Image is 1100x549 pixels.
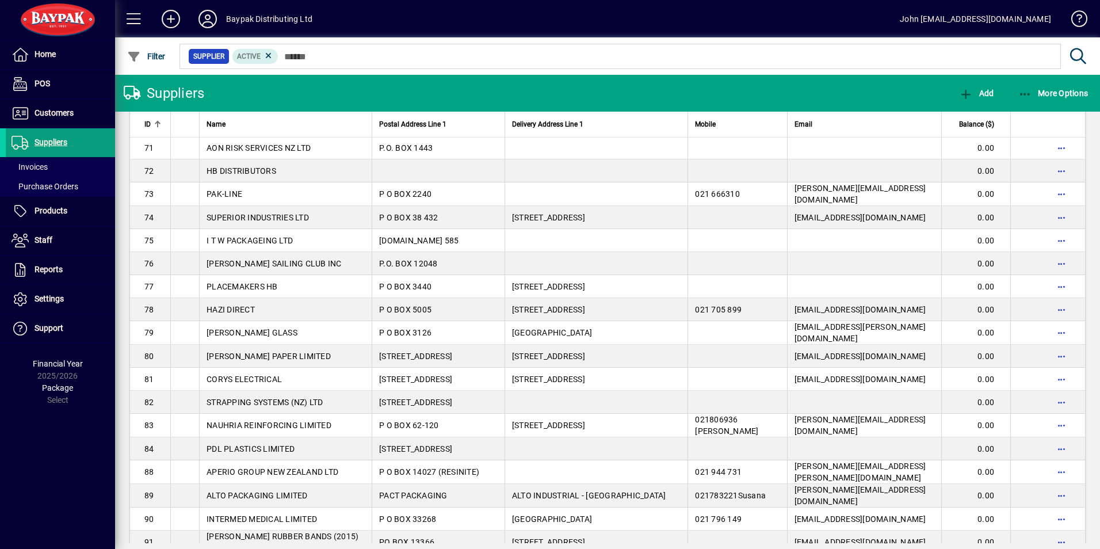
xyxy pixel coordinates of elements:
[379,236,459,245] span: [DOMAIN_NAME] 585
[512,328,592,337] span: [GEOGRAPHIC_DATA]
[695,491,766,500] span: 021783221Susana
[144,305,154,314] span: 78
[379,398,452,407] span: [STREET_ADDRESS]
[512,213,585,222] span: [STREET_ADDRESS]
[144,213,154,222] span: 74
[207,491,308,500] span: ALTO PACKAGING LIMITED
[1052,254,1071,273] button: More options
[35,265,63,274] span: Reports
[512,421,585,430] span: [STREET_ADDRESS]
[949,118,1004,131] div: Balance ($)
[35,206,67,215] span: Products
[379,328,431,337] span: P O BOX 3126
[941,229,1010,252] td: 0.00
[512,118,583,131] span: Delivery Address Line 1
[207,305,255,314] span: HAZI DIRECT
[941,437,1010,460] td: 0.00
[207,282,278,291] span: PLACEMAKERS HB
[144,166,154,176] span: 72
[512,305,585,314] span: [STREET_ADDRESS]
[941,298,1010,321] td: 0.00
[35,79,50,88] span: POS
[956,83,996,104] button: Add
[795,305,926,314] span: [EMAIL_ADDRESS][DOMAIN_NAME]
[1052,463,1071,481] button: More options
[6,40,115,69] a: Home
[959,89,994,98] span: Add
[379,189,431,199] span: P O BOX 2240
[207,352,331,361] span: [PERSON_NAME] PAPER LIMITED
[1052,370,1071,388] button: More options
[35,323,63,333] span: Support
[379,282,431,291] span: P O BOX 3440
[795,213,926,222] span: [EMAIL_ADDRESS][DOMAIN_NAME]
[941,391,1010,414] td: 0.00
[379,491,448,500] span: PACT PACKAGING
[232,49,278,64] mat-chip: Activation Status: Active
[379,467,479,476] span: P O BOX 14027 (RESINITE)
[144,537,154,547] span: 91
[6,314,115,343] a: Support
[941,206,1010,229] td: 0.00
[941,159,1010,182] td: 0.00
[379,375,452,384] span: [STREET_ADDRESS]
[144,189,154,199] span: 73
[1052,277,1071,296] button: More options
[379,421,439,430] span: P O BOX 62-120
[1052,139,1071,157] button: More options
[207,398,323,407] span: STRAPPING SYSTEMS (NZ) LTD
[1063,2,1086,40] a: Knowledge Base
[1052,416,1071,434] button: More options
[207,375,282,384] span: CORYS ELECTRICAL
[6,256,115,284] a: Reports
[144,118,163,131] div: ID
[1052,208,1071,227] button: More options
[941,368,1010,391] td: 0.00
[12,182,78,191] span: Purchase Orders
[35,49,56,59] span: Home
[795,485,926,506] span: [PERSON_NAME][EMAIL_ADDRESS][DOMAIN_NAME]
[207,236,293,245] span: I T W PACKAGEING LTD
[1052,440,1071,458] button: More options
[941,460,1010,484] td: 0.00
[941,252,1010,275] td: 0.00
[144,421,154,430] span: 83
[127,52,166,61] span: Filter
[1052,162,1071,180] button: More options
[795,462,926,482] span: [PERSON_NAME][EMAIL_ADDRESS][PERSON_NAME][DOMAIN_NAME]
[379,444,452,453] span: [STREET_ADDRESS]
[379,537,434,547] span: PO BOX 13366
[144,328,154,337] span: 79
[941,345,1010,368] td: 0.00
[795,537,926,547] span: [EMAIL_ADDRESS][DOMAIN_NAME]
[379,213,438,222] span: P O BOX 38 432
[941,484,1010,508] td: 0.00
[6,177,115,196] a: Purchase Orders
[795,352,926,361] span: [EMAIL_ADDRESS][DOMAIN_NAME]
[512,537,585,547] span: [STREET_ADDRESS]
[941,136,1010,159] td: 0.00
[900,10,1051,28] div: John [EMAIL_ADDRESS][DOMAIN_NAME]
[152,9,189,29] button: Add
[6,157,115,177] a: Invoices
[193,51,224,62] span: Supplier
[959,118,994,131] span: Balance ($)
[795,184,926,204] span: [PERSON_NAME][EMAIL_ADDRESS][DOMAIN_NAME]
[33,359,83,368] span: Financial Year
[512,375,585,384] span: [STREET_ADDRESS]
[6,285,115,314] a: Settings
[6,197,115,226] a: Products
[795,375,926,384] span: [EMAIL_ADDRESS][DOMAIN_NAME]
[941,508,1010,531] td: 0.00
[207,118,226,131] span: Name
[144,514,154,524] span: 90
[35,294,64,303] span: Settings
[144,118,151,131] span: ID
[379,259,438,268] span: P.O. BOX 12048
[42,383,73,392] span: Package
[144,398,154,407] span: 82
[1052,231,1071,250] button: More options
[379,352,452,361] span: [STREET_ADDRESS]
[379,143,433,152] span: P.O. BOX 1443
[1052,185,1071,203] button: More options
